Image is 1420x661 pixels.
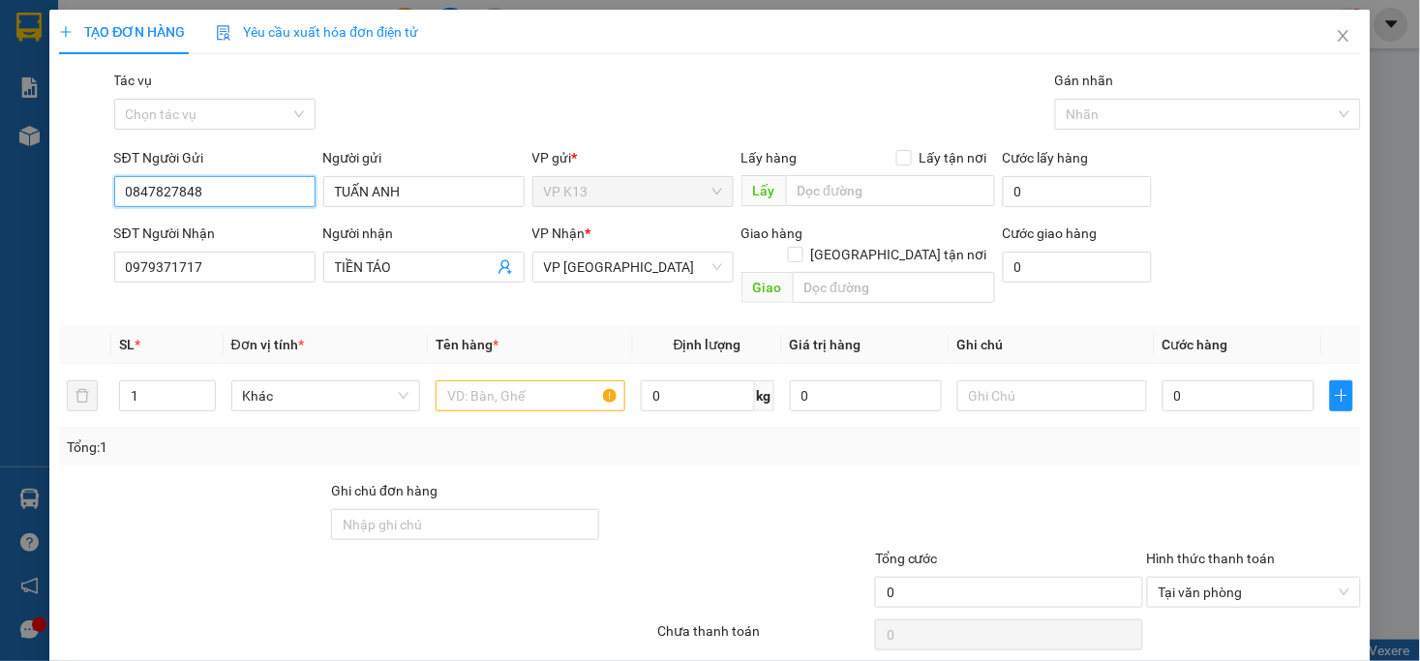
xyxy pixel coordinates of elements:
[153,31,260,55] span: Bến xe [GEOGRAPHIC_DATA]
[1336,28,1351,44] span: close
[755,380,774,411] span: kg
[532,147,734,168] div: VP gửi
[331,509,599,540] input: Ghi chú đơn hàng
[67,436,549,458] div: Tổng: 1
[436,380,625,411] input: VD: Bàn, Ghế
[114,223,316,244] div: SĐT Người Nhận
[793,272,995,303] input: Dọc đường
[43,140,118,152] span: 14:11:14 [DATE]
[674,337,741,352] span: Định lượng
[655,620,873,654] div: Chưa thanh toán
[331,483,438,498] label: Ghi chú đơn hàng
[741,272,793,303] span: Giao
[323,223,525,244] div: Người nhận
[1163,337,1228,352] span: Cước hàng
[1003,150,1089,165] label: Cước lấy hàng
[114,73,153,88] label: Tác vụ
[67,380,98,411] button: delete
[741,225,803,241] span: Giao hàng
[1003,176,1152,207] input: Cước lấy hàng
[119,337,135,352] span: SL
[59,25,73,39] span: plus
[436,337,499,352] span: Tên hàng
[950,326,1155,364] th: Ghi chú
[1331,388,1352,404] span: plus
[790,380,942,411] input: 0
[153,11,265,27] strong: ĐỒNG PHƯỚC
[7,12,93,97] img: logo
[786,175,995,206] input: Dọc đường
[243,381,409,410] span: Khác
[231,337,304,352] span: Đơn vị tính
[153,86,237,98] span: Hotline: 19001152
[875,551,938,566] span: Tổng cước
[741,150,798,165] span: Lấy hàng
[6,125,209,136] span: [PERSON_NAME]:
[532,225,586,241] span: VP Nhận
[52,105,237,120] span: -----------------------------------------
[544,253,722,282] span: VP Phước Đông
[1147,551,1276,566] label: Hình thức thanh toán
[1055,73,1114,88] label: Gán nhãn
[97,123,209,137] span: VPK131510250004
[957,380,1147,411] input: Ghi Chú
[498,259,513,275] span: user-add
[323,147,525,168] div: Người gửi
[912,147,995,168] span: Lấy tận nơi
[803,244,995,265] span: [GEOGRAPHIC_DATA] tận nơi
[1003,225,1098,241] label: Cước giao hàng
[741,175,786,206] span: Lấy
[1159,578,1349,607] span: Tại văn phòng
[1003,252,1152,283] input: Cước giao hàng
[544,177,722,206] span: VP K13
[216,24,418,40] span: Yêu cầu xuất hóa đơn điện tử
[153,58,266,82] span: 01 Võ Văn Truyện, KP.1, Phường 2
[114,147,316,168] div: SĐT Người Gửi
[1330,380,1353,411] button: plus
[59,24,185,40] span: TẠO ĐƠN HÀNG
[216,25,231,41] img: icon
[790,337,861,352] span: Giá trị hàng
[1316,10,1371,64] button: Close
[6,140,118,152] span: In ngày:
